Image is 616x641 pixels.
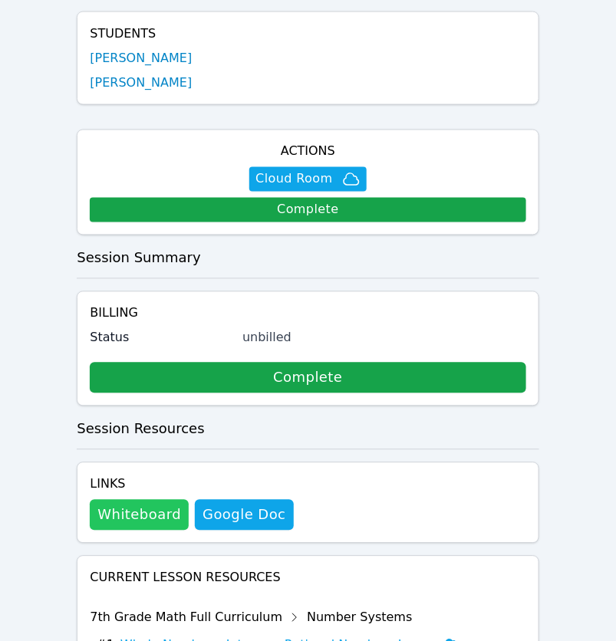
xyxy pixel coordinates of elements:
a: Google Doc [195,500,293,531]
h4: Links [90,475,293,494]
a: Complete [90,363,525,393]
a: [PERSON_NAME] [90,49,192,67]
label: Status [90,329,233,347]
h4: Current Lesson Resources [90,569,525,587]
span: Cloud Room [255,170,332,189]
button: Cloud Room [249,167,366,192]
button: Whiteboard [90,500,189,531]
h4: Billing [90,304,525,323]
h3: Session Summary [77,248,539,269]
h4: Students [90,25,525,43]
a: [PERSON_NAME] [90,74,192,92]
h3: Session Resources [77,419,539,440]
h4: Actions [90,143,525,161]
div: 7th Grade Math Full Curriculum Number Systems [90,606,471,630]
div: unbilled [242,329,526,347]
a: Complete [90,198,525,222]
